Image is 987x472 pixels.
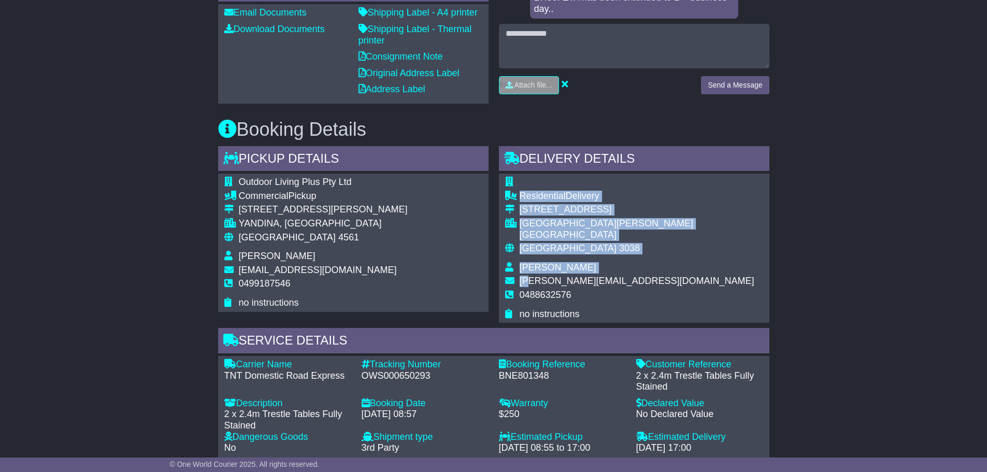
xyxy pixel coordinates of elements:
[239,204,408,216] div: [STREET_ADDRESS][PERSON_NAME]
[239,297,299,308] span: no instructions
[520,309,580,319] span: no instructions
[520,243,617,253] span: [GEOGRAPHIC_DATA]
[636,442,763,454] div: [DATE] 17:00
[520,191,566,201] span: Residential
[224,359,351,370] div: Carrier Name
[520,204,763,216] div: [STREET_ADDRESS]
[239,265,397,275] span: [EMAIL_ADDRESS][DOMAIN_NAME]
[224,432,351,443] div: Dangerous Goods
[224,370,351,382] div: TNT Domestic Road Express
[359,84,425,94] a: Address Label
[359,24,472,46] a: Shipping Label - Thermal printer
[636,370,763,393] div: 2 x 2.4m Trestle Tables Fully Stained
[520,218,763,240] div: [GEOGRAPHIC_DATA][PERSON_NAME][GEOGRAPHIC_DATA]
[218,328,769,356] div: Service Details
[359,68,460,78] a: Original Address Label
[520,276,754,286] span: [PERSON_NAME][EMAIL_ADDRESS][DOMAIN_NAME]
[170,460,320,468] span: © One World Courier 2025. All rights reserved.
[362,359,489,370] div: Tracking Number
[239,232,336,242] span: [GEOGRAPHIC_DATA]
[701,76,769,94] button: Send a Message
[218,119,769,140] h3: Booking Details
[362,432,489,443] div: Shipment type
[359,7,478,18] a: Shipping Label - A4 printer
[636,432,763,443] div: Estimated Delivery
[218,146,489,174] div: Pickup Details
[520,262,596,273] span: [PERSON_NAME]
[499,359,626,370] div: Booking Reference
[224,7,307,18] a: Email Documents
[359,51,443,62] a: Consignment Note
[520,290,571,300] span: 0488632576
[224,409,351,431] div: 2 x 2.4m Trestle Tables Fully Stained
[499,146,769,174] div: Delivery Details
[239,251,316,261] span: [PERSON_NAME]
[636,409,763,420] div: No Declared Value
[224,24,325,34] a: Download Documents
[338,232,359,242] span: 4561
[499,442,626,454] div: [DATE] 08:55 to 17:00
[499,432,626,443] div: Estimated Pickup
[239,278,291,289] span: 0499187546
[239,177,352,187] span: Outdoor Living Plus Pty Ltd
[224,442,236,453] span: No
[362,398,489,409] div: Booking Date
[239,191,408,202] div: Pickup
[239,191,289,201] span: Commercial
[636,359,763,370] div: Customer Reference
[499,398,626,409] div: Warranty
[362,442,399,453] span: 3rd Party
[362,409,489,420] div: [DATE] 08:57
[224,398,351,409] div: Description
[362,370,489,382] div: OWS000650293
[520,191,763,202] div: Delivery
[619,243,640,253] span: 3038
[499,409,626,420] div: $250
[239,218,408,230] div: YANDINA, [GEOGRAPHIC_DATA]
[499,370,626,382] div: BNE801348
[636,398,763,409] div: Declared Value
